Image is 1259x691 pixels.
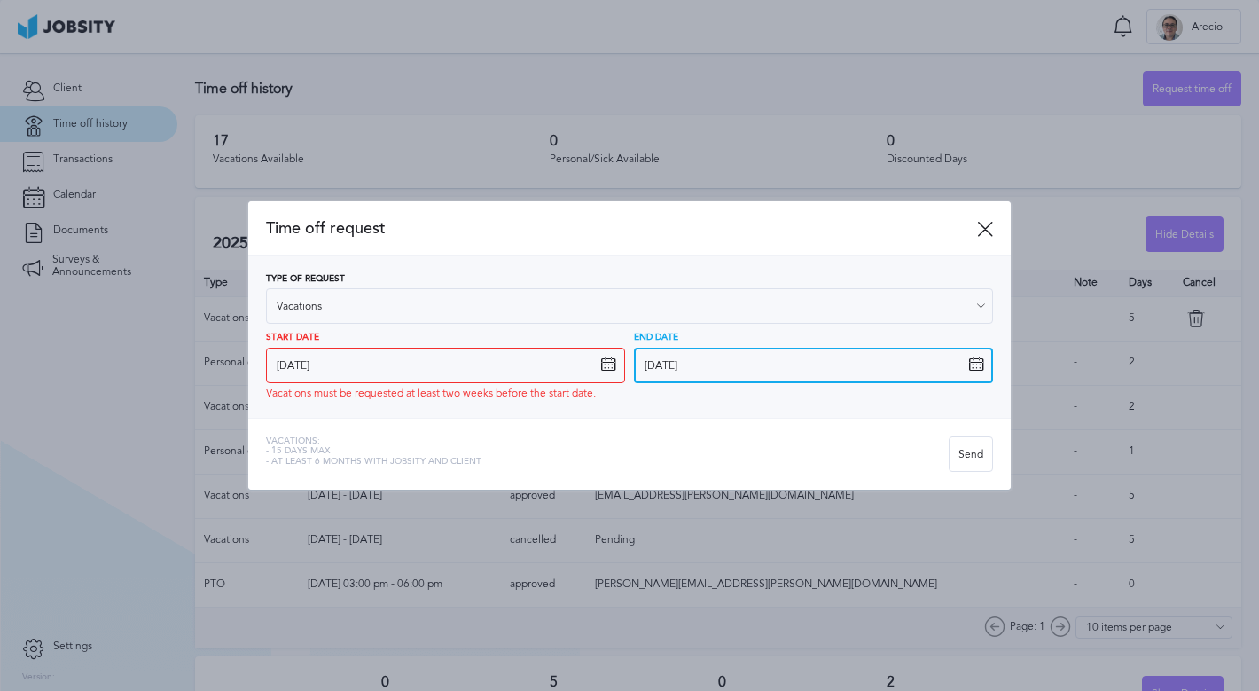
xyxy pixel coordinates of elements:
[266,274,345,285] span: Type of Request
[634,333,678,343] span: End Date
[266,457,481,467] span: - At least 6 months with jobsity and client
[949,436,993,472] button: Send
[266,388,596,400] span: Vacations must be requested at least two weeks before the start date.
[266,436,481,447] span: Vacations:
[266,219,977,238] span: Time off request
[266,446,481,457] span: - 15 days max
[266,333,319,343] span: Start Date
[950,437,992,473] div: Send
